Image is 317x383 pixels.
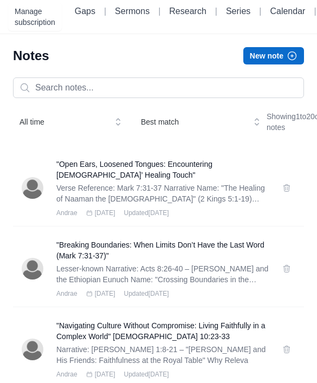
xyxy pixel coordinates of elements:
[141,116,245,127] span: Best match
[22,258,43,280] img: Andrae
[95,209,115,217] span: [DATE]
[75,7,95,16] a: Gaps
[95,370,115,379] span: [DATE]
[56,289,77,298] span: Andrae
[56,370,77,379] span: Andrae
[134,112,267,132] button: Best match
[124,289,169,298] span: Updated [DATE]
[124,370,169,379] span: Updated [DATE]
[169,7,206,16] a: Research
[56,320,269,342] a: "Navigating Culture Without Compromise: Living Faithfully in a Complex World" [DEMOGRAPHIC_DATA] ...
[20,116,106,127] span: All time
[115,7,150,16] a: Sermons
[8,3,62,31] button: Manage subscription
[56,239,269,261] a: "Breaking Boundaries: When Limits Don’t Have the Last Word (Mark 7:31-37)"
[13,77,304,98] input: Search notes...
[95,289,115,298] span: [DATE]
[255,5,266,18] li: |
[243,47,304,64] button: New note
[226,7,250,16] a: Series
[100,5,111,18] li: |
[56,183,269,204] p: Verse Reference: Mark 7:31-37 Narrative Name: "The Healing of Naaman the [DEMOGRAPHIC_DATA]" (2 K...
[13,112,128,132] button: All time
[56,209,77,217] span: Andrae
[154,5,165,18] li: |
[56,344,269,366] p: Narrative: [PERSON_NAME] 1:8-21 – "[PERSON_NAME] and His Friends: Faithfulness at the Royal Table...
[22,339,43,360] img: Andrae
[13,47,49,64] h1: Notes
[56,159,269,180] a: "Open Ears, Loosened Tongues: Encountering [DEMOGRAPHIC_DATA]’ Healing Touch"
[22,177,43,199] img: Andrae
[211,5,222,18] li: |
[124,209,169,217] span: Updated [DATE]
[270,7,305,16] a: Calendar
[56,263,269,285] p: Lesser-known Narrative: Acts 8:26-40 – [PERSON_NAME] and the Ethiopian Eunuch Name: "Crossing Bou...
